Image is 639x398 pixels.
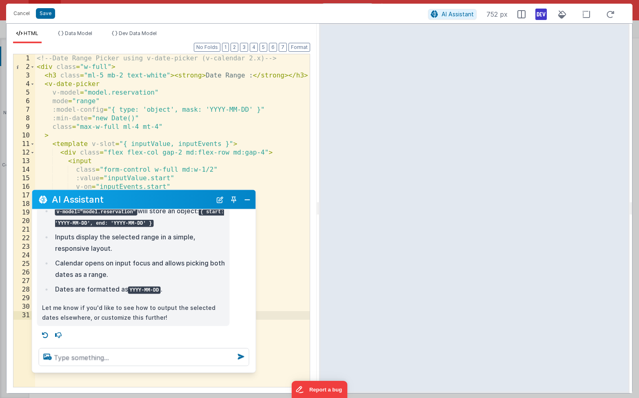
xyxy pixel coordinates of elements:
[13,88,35,97] div: 5
[194,43,220,52] button: No Folds
[13,140,35,148] div: 11
[13,71,35,80] div: 3
[13,285,35,294] div: 28
[13,80,35,88] div: 4
[222,43,229,52] button: 1
[24,30,38,36] span: HTML
[13,243,35,251] div: 23
[13,183,35,191] div: 16
[428,9,477,20] button: AI Assistant
[53,257,225,280] li: Calendar opens on input focus and allows picking both dates as a range.
[55,208,138,215] code: v-model="model.reservation"
[13,260,35,268] div: 25
[13,191,35,200] div: 17
[292,381,348,398] iframe: Marker.io feedback button
[13,131,35,140] div: 10
[42,303,225,323] p: Let me know if you'd like to see how to output the selected dates elsewhere, or customize this fu...
[242,194,253,205] button: Close
[260,43,267,52] button: 5
[36,8,55,19] button: Save
[119,30,157,36] span: Dev Data Model
[279,43,287,52] button: 7
[9,8,34,19] button: Cancel
[228,194,240,205] button: Toggle Pin
[13,311,35,320] div: 31
[13,114,35,123] div: 8
[13,174,35,183] div: 15
[13,54,35,63] div: 1
[13,234,35,243] div: 22
[486,9,508,19] span: 752 px
[13,148,35,157] div: 12
[53,205,225,228] li: will store an object:
[13,277,35,285] div: 27
[13,157,35,166] div: 13
[13,106,35,114] div: 7
[13,251,35,260] div: 24
[13,217,35,226] div: 20
[269,43,277,52] button: 6
[128,286,161,294] code: YYYY-MM-DD
[52,195,212,204] h2: AI Assistant
[13,226,35,234] div: 21
[13,123,35,131] div: 9
[231,43,238,52] button: 2
[53,283,225,294] li: Dates are formatted as .
[13,294,35,303] div: 29
[13,303,35,311] div: 30
[13,208,35,217] div: 19
[55,208,224,227] code: { start: 'YYYY-MM-DD', end: 'YYYY-MM-DD' }
[13,200,35,208] div: 18
[240,43,248,52] button: 3
[13,97,35,106] div: 6
[250,43,258,52] button: 4
[288,43,310,52] button: Format
[65,30,92,36] span: Data Model
[53,231,225,254] li: Inputs display the selected range in a simple, responsive layout.
[13,166,35,174] div: 14
[13,63,35,71] div: 2
[13,268,35,277] div: 26
[214,194,226,205] button: New Chat
[442,11,474,18] span: AI Assistant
